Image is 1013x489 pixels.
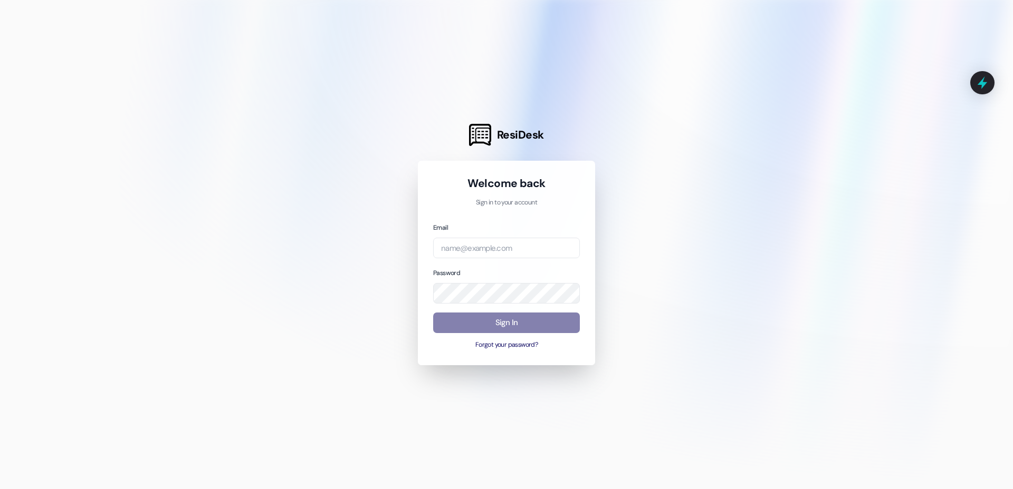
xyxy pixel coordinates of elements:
button: Forgot your password? [433,340,580,350]
span: ResiDesk [497,128,544,142]
label: Email [433,223,448,232]
input: name@example.com [433,238,580,258]
button: Sign In [433,312,580,333]
img: ResiDesk Logo [469,124,491,146]
p: Sign in to your account [433,198,580,208]
label: Password [433,269,460,277]
h1: Welcome back [433,176,580,191]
